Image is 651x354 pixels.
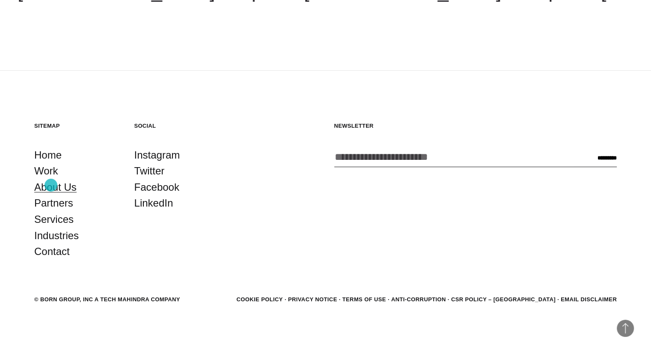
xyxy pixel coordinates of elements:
[34,243,70,260] a: Contact
[34,195,73,211] a: Partners
[288,296,337,303] a: Privacy Notice
[34,211,74,228] a: Services
[391,296,446,303] a: Anti-Corruption
[334,122,617,129] h5: Newsletter
[561,296,617,303] a: Email Disclaimer
[34,147,62,163] a: Home
[236,296,282,303] a: Cookie Policy
[134,179,179,195] a: Facebook
[617,320,634,337] button: Back to Top
[134,122,217,129] h5: Social
[34,163,58,179] a: Work
[34,179,77,195] a: About Us
[34,122,117,129] h5: Sitemap
[134,163,165,179] a: Twitter
[34,228,79,244] a: Industries
[134,147,180,163] a: Instagram
[134,195,173,211] a: LinkedIn
[34,295,180,304] div: © BORN GROUP, INC A Tech Mahindra Company
[342,296,386,303] a: Terms of Use
[451,296,556,303] a: CSR POLICY – [GEOGRAPHIC_DATA]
